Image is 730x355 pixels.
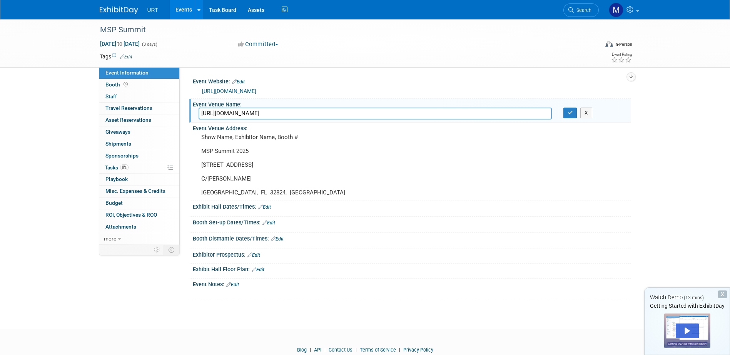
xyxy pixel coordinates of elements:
[614,41,632,47] div: In-Person
[202,88,256,94] a: [URL][DOMAIN_NAME]
[684,295,704,300] span: (13 mins)
[105,81,129,88] span: Booth
[574,7,591,13] span: Search
[193,217,631,227] div: Booth Set-up Dates/Times:
[120,54,132,60] a: Edit
[193,123,631,132] div: Event Venue Address:
[100,40,140,47] span: [DATE] [DATE]
[718,290,727,298] div: Dismiss
[271,236,284,242] a: Edit
[99,114,179,126] a: Asset Reservations
[105,153,139,159] span: Sponsorships
[226,282,239,287] a: Edit
[580,108,592,118] button: X
[104,236,116,242] span: more
[105,105,152,111] span: Travel Reservations
[308,347,313,353] span: |
[645,294,730,302] div: Watch Demo
[676,323,699,338] div: Play
[99,209,179,221] a: ROI, Objectives & ROO
[100,53,132,60] td: Tags
[99,221,179,233] a: Attachments
[105,117,151,123] span: Asset Reservations
[99,103,179,114] a: Travel Reservations
[645,302,730,310] div: Getting Started with ExhibitDay
[236,40,281,48] button: Committed
[193,233,631,243] div: Booth Dismantle Dates/Times:
[164,245,179,255] td: Toggle Event Tabs
[609,3,623,17] img: Maria Ambrose
[360,347,396,353] a: Terms of Service
[605,41,613,47] img: Format-Inperson.png
[563,3,599,17] a: Search
[252,267,264,272] a: Edit
[97,23,587,37] div: MSP Summit
[201,134,367,196] pre: Show Name, Exhibitor Name, Booth # MSP Summit 2025 [STREET_ADDRESS] C/[PERSON_NAME] [GEOGRAPHIC_D...
[105,212,157,218] span: ROI, Objectives & ROO
[105,141,131,147] span: Shipments
[99,67,179,79] a: Event Information
[105,176,128,182] span: Playbook
[193,264,631,274] div: Exhibit Hall Floor Plan:
[105,200,123,206] span: Budget
[232,79,245,85] a: Edit
[99,233,179,245] a: more
[141,42,157,47] span: (3 days)
[99,91,179,103] a: Staff
[611,53,632,56] div: Event Rating
[553,40,633,51] div: Event Format
[99,197,179,209] a: Budget
[397,347,402,353] span: |
[99,126,179,138] a: Giveaways
[116,41,124,47] span: to
[354,347,359,353] span: |
[403,347,433,353] a: Privacy Policy
[262,220,275,226] a: Edit
[100,7,138,14] img: ExhibitDay
[120,164,129,170] span: 0%
[122,81,129,87] span: Booth not reserved yet
[193,76,631,86] div: Event Website:
[99,186,179,197] a: Misc. Expenses & Credits
[322,347,327,353] span: |
[314,347,321,353] a: API
[247,252,260,258] a: Edit
[99,79,179,91] a: Booth
[193,99,631,108] div: Event Venue Name:
[329,347,352,353] a: Contact Us
[258,204,271,210] a: Edit
[105,70,149,76] span: Event Information
[105,164,129,171] span: Tasks
[105,93,117,100] span: Staff
[297,347,307,353] a: Blog
[105,224,136,230] span: Attachments
[99,162,179,174] a: Tasks0%
[99,138,179,150] a: Shipments
[105,129,130,135] span: Giveaways
[193,249,631,259] div: Exhibitor Prospectus:
[99,150,179,162] a: Sponsorships
[193,279,631,289] div: Event Notes:
[147,7,159,13] span: URT
[105,188,165,194] span: Misc. Expenses & Credits
[193,201,631,211] div: Exhibit Hall Dates/Times:
[99,174,179,185] a: Playbook
[150,245,164,255] td: Personalize Event Tab Strip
